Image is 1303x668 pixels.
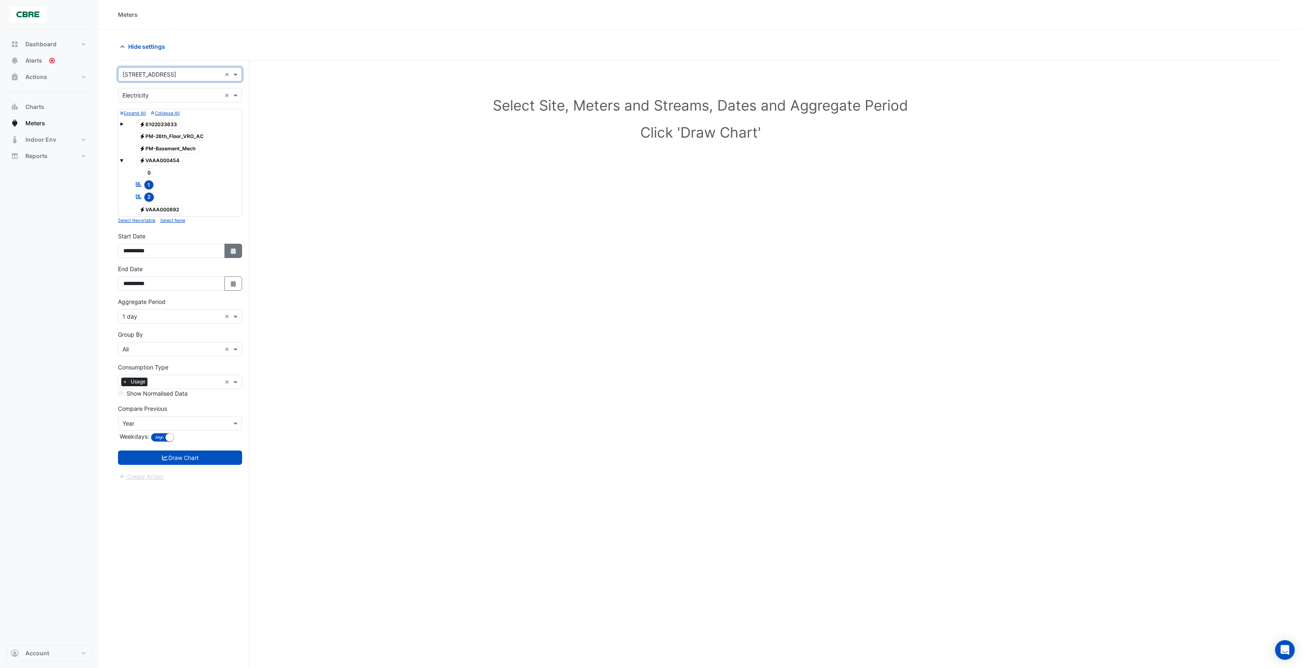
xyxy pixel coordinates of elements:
[120,109,146,117] button: Expand All
[224,91,231,100] span: Clear
[11,73,19,81] app-icon: Actions
[7,52,92,69] button: Alerts
[7,115,92,131] button: Meters
[224,345,231,353] span: Clear
[144,180,154,190] span: 1
[25,119,45,127] span: Meters
[160,218,185,223] small: Select None
[25,40,57,48] span: Dashboard
[224,378,231,386] span: Clear
[144,168,155,178] span: 0
[11,103,19,111] app-icon: Charts
[151,111,179,116] small: Collapse All
[25,103,44,111] span: Charts
[25,152,48,160] span: Reports
[118,432,149,441] label: Weekdays:
[131,124,1270,141] h1: Click 'Draw Chart'
[136,156,184,166] span: VAAA000454
[139,158,145,164] fa-icon: Electricity
[11,152,19,160] app-icon: Reports
[230,280,237,287] fa-icon: Select Date
[118,265,143,273] label: End Date
[118,297,165,306] label: Aggregate Period
[135,193,143,200] fa-icon: Reportable
[25,136,56,144] span: Indoor Env
[118,330,143,339] label: Group By
[25,57,42,65] span: Alerts
[139,207,145,213] fa-icon: Electricity
[25,649,49,657] span: Account
[136,132,208,142] span: PM-26th_Floor_VRO_AC
[10,7,47,23] img: Company Logo
[11,57,19,65] app-icon: Alerts
[7,131,92,148] button: Indoor Env
[230,247,237,254] fa-icon: Select Date
[7,69,92,85] button: Actions
[118,232,145,240] label: Start Date
[118,451,242,465] button: Draw Chart
[139,121,145,127] fa-icon: Electricity
[136,120,181,129] span: 6102033633
[118,404,167,413] label: Compare Previous
[48,57,56,64] div: Tooltip anchor
[144,192,154,202] span: 2
[7,99,92,115] button: Charts
[118,217,155,224] button: Select Reportable
[224,312,231,321] span: Clear
[131,97,1270,114] h1: Select Site, Meters and Streams, Dates and Aggregate Period
[139,134,145,140] fa-icon: Electricity
[121,378,129,386] span: ×
[128,42,165,51] span: Hide settings
[118,39,170,54] button: Hide settings
[11,136,19,144] app-icon: Indoor Env
[7,36,92,52] button: Dashboard
[118,363,168,371] label: Consumption Type
[1275,640,1295,660] div: Open Intercom Messenger
[120,111,146,116] small: Expand All
[11,40,19,48] app-icon: Dashboard
[160,217,185,224] button: Select None
[25,73,47,81] span: Actions
[118,218,155,223] small: Select Reportable
[139,145,145,152] fa-icon: Electricity
[129,378,147,386] span: Usage
[7,148,92,164] button: Reports
[151,109,179,117] button: Collapse All
[118,472,164,479] app-escalated-ticket-create-button: Please draw the charts first
[136,205,183,215] span: VAAA000892
[11,119,19,127] app-icon: Meters
[135,181,143,188] fa-icon: Reportable
[118,10,138,19] div: Meters
[136,144,199,154] span: PM-Basement_Mech
[7,645,92,661] button: Account
[224,70,231,79] span: Clear
[127,389,188,398] label: Show Normalised Data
